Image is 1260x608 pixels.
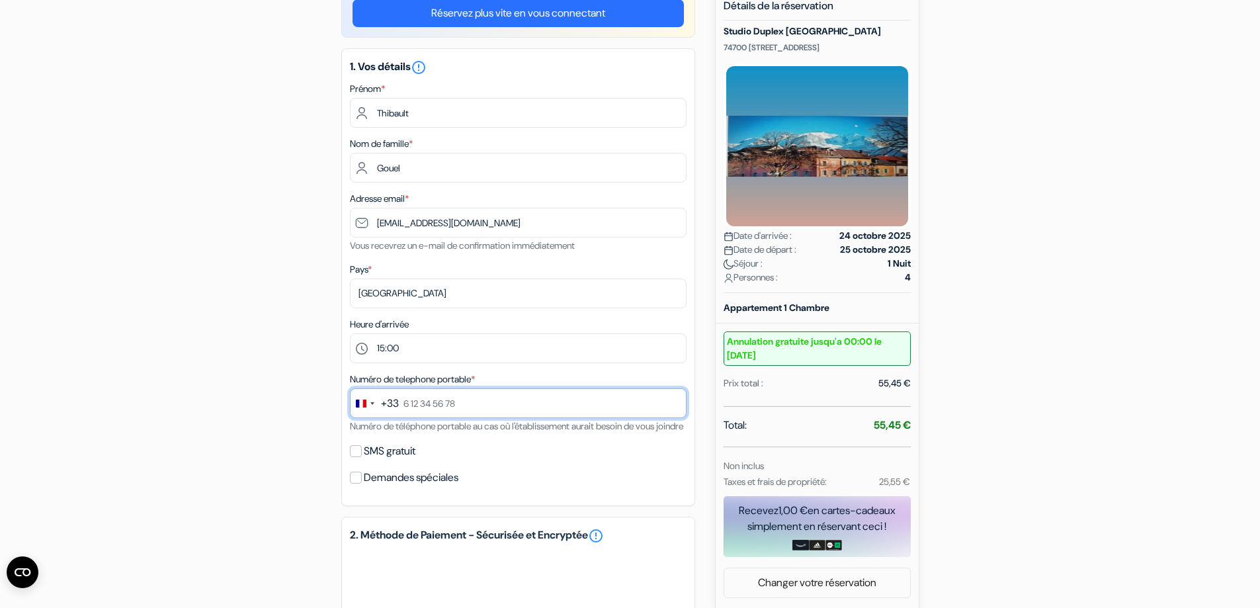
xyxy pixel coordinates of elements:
[792,540,809,550] img: amazon-card-no-text.png
[878,376,911,390] div: 55,45 €
[381,396,399,412] div: +33
[724,257,763,271] span: Séjour :
[724,503,911,535] div: Recevez en cartes-cadeaux simplement en réservant ceci !
[874,418,911,432] strong: 55,45 €
[724,259,734,269] img: moon.svg
[724,302,829,314] b: Appartement 1 Chambre
[350,388,687,418] input: 6 12 34 56 78
[350,239,575,251] small: Vous recevrez un e-mail de confirmation immédiatement
[724,331,911,366] small: Annulation gratuite jusqu'a 00:00 le [DATE]
[588,528,604,544] a: error_outline
[839,229,911,243] strong: 24 octobre 2025
[724,271,778,284] span: Personnes :
[724,42,911,53] p: 74700 [STREET_ADDRESS]
[778,503,808,517] span: 1,00 €
[350,372,475,386] label: Numéro de telephone portable
[724,417,747,433] span: Total:
[724,26,911,37] h5: Studio Duplex [GEOGRAPHIC_DATA]
[350,82,385,96] label: Prénom
[351,389,399,417] button: Change country, selected France (+33)
[350,420,683,432] small: Numéro de téléphone portable au cas où l'établissement aurait besoin de vous joindre
[724,232,734,241] img: calendar.svg
[364,442,415,460] label: SMS gratuit
[350,153,687,183] input: Entrer le nom de famille
[350,528,687,544] h5: 2. Méthode de Paiement - Sécurisée et Encryptée
[825,540,842,550] img: uber-uber-eats-card.png
[350,98,687,128] input: Entrez votre prénom
[724,273,734,283] img: user_icon.svg
[350,60,687,75] h5: 1. Vos détails
[724,245,734,255] img: calendar.svg
[7,556,38,588] button: Ouvrir le widget CMP
[350,263,372,277] label: Pays
[364,468,458,487] label: Demandes spéciales
[411,60,427,73] a: error_outline
[724,476,827,488] small: Taxes et frais de propriété:
[724,229,792,243] span: Date d'arrivée :
[411,60,427,75] i: error_outline
[724,376,763,390] div: Prix total :
[905,271,911,284] strong: 4
[879,476,910,488] small: 25,55 €
[840,243,911,257] strong: 25 octobre 2025
[350,208,687,238] input: Entrer adresse e-mail
[724,243,796,257] span: Date de départ :
[724,460,764,472] small: Non inclus
[350,318,409,331] label: Heure d'arrivée
[888,257,911,271] strong: 1 Nuit
[350,137,413,151] label: Nom de famille
[809,540,825,550] img: adidas-card.png
[350,192,409,206] label: Adresse email
[724,570,910,595] a: Changer votre réservation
